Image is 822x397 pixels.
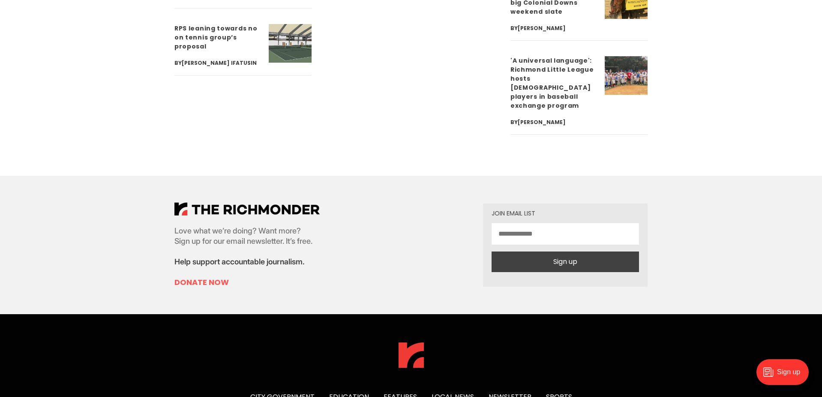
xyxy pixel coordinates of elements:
[174,277,320,288] a: Donate Now
[174,203,320,215] img: The Richmonder Logo
[605,56,648,95] img: 'A universal language': Richmond Little League hosts Japanese players in baseball exchange program
[510,56,594,110] a: 'A universal language': Richmond Little League hosts [DEMOGRAPHIC_DATA] players in baseball excha...
[174,226,320,246] p: Love what we’re doing? Want more? Sign up for our email newsletter. It’s free.
[510,23,598,33] div: By
[518,24,566,32] a: [PERSON_NAME]
[269,24,312,63] img: RPS leaning towards no on tennis group’s proposal
[518,118,566,126] a: [PERSON_NAME]
[399,342,424,368] img: The Richmonder
[174,58,262,68] div: By
[492,210,639,216] div: Join email list
[174,24,257,51] a: RPS leaning towards no on tennis group’s proposal
[749,355,822,397] iframe: portal-trigger
[174,257,320,267] p: Help support accountable journalism.
[510,117,598,127] div: By
[182,59,257,67] a: [PERSON_NAME] Ifatusin
[492,252,639,272] button: Sign up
